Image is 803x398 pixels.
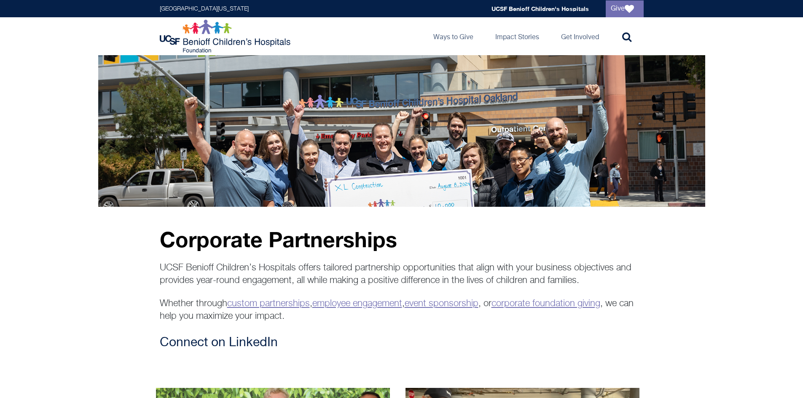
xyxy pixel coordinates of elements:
[160,6,249,12] a: [GEOGRAPHIC_DATA][US_STATE]
[489,17,546,55] a: Impact Stories
[227,299,310,308] a: custom partnerships
[427,17,480,55] a: Ways to Give
[160,335,644,350] h3: Connect on LinkedIn
[160,262,644,287] p: UCSF Benioff Children’s Hospitals offers tailored partnership opportunities that align with your ...
[405,299,478,308] a: event sponsorship
[606,0,644,17] a: Give
[160,228,644,251] p: Corporate Partnerships
[160,297,644,323] p: Whether through , , , or , we can help you maximize your impact.
[554,17,606,55] a: Get Involved
[491,5,589,12] a: UCSF Benioff Children's Hospitals
[312,299,402,308] a: employee engagement
[491,299,600,308] a: corporate foundation giving
[160,19,293,53] img: Logo for UCSF Benioff Children's Hospitals Foundation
